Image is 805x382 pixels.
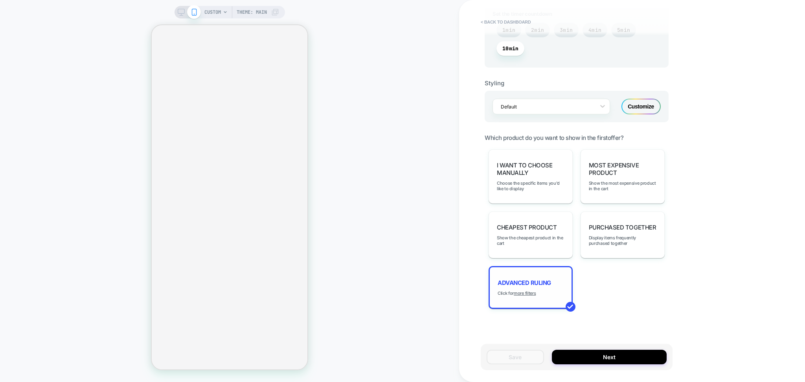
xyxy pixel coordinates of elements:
[589,224,656,231] span: Purchased Together
[497,162,564,176] span: I want to choose manually
[204,6,221,18] span: CUSTOM
[588,27,601,33] span: 4min
[552,350,667,364] button: Next
[487,350,544,364] button: Save
[498,279,551,286] span: Advanced Ruling
[497,224,557,231] span: Cheapest Product
[477,16,535,28] button: < back to dashboard
[493,11,661,17] span: Set the timer countdown
[589,235,656,246] span: Display items frequently purchased together
[497,235,564,246] span: Show the cheapest product in the cart
[497,180,564,191] span: Choose the specific items you'd like to display
[589,180,656,191] span: Show the most expensive product in the cart
[498,290,536,296] span: Click for
[502,45,518,52] span: 10min
[514,290,536,296] u: more filters
[617,27,630,33] span: 5min
[485,79,669,87] div: Styling
[589,162,656,176] span: Most Expensive Product
[485,134,623,141] span: Which product do you want to show in the first offer?
[560,27,573,33] span: 3min
[237,6,267,18] span: Theme: MAIN
[531,27,544,33] span: 2min
[502,27,515,33] span: 1min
